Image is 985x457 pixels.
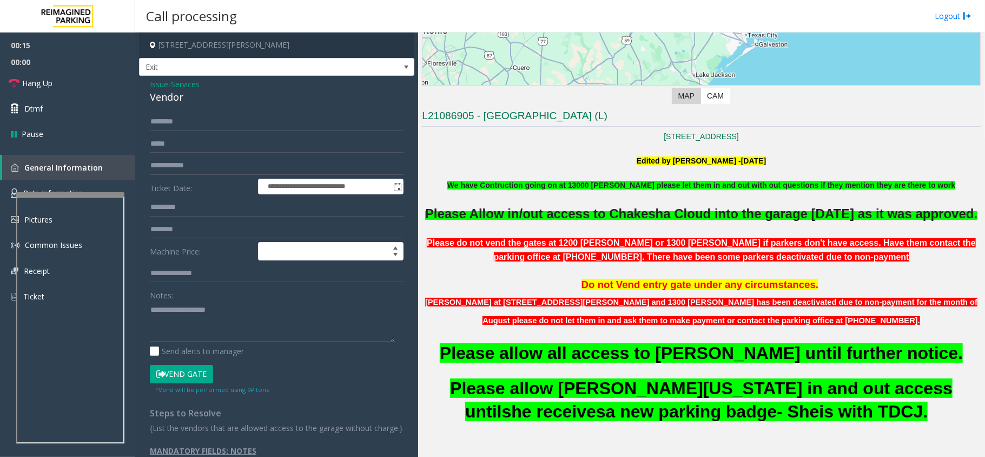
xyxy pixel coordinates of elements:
[606,402,777,421] span: a new parking badge
[141,3,242,29] h3: Call processing
[150,90,404,105] div: Vendor
[2,155,135,180] a: General Information
[963,10,971,22] img: logout
[672,88,701,104] label: Map
[150,446,256,456] u: MANDATORY FIELDS: NOTES
[502,402,606,421] span: she receives
[11,292,18,302] img: 'icon'
[664,132,738,141] a: [STREET_ADDRESS]
[150,79,168,90] span: Issue
[700,88,730,104] label: CAM
[388,251,403,260] span: Decrease value
[450,378,953,421] span: Please allow [PERSON_NAME][US_STATE] in and out access until
[11,241,19,250] img: 'icon'
[11,164,19,172] img: 'icon'
[155,386,270,394] small: Vend will be performed using 9# tone
[11,267,18,275] img: 'icon'
[150,422,404,434] p: {List the vendors that are allowed access to the garage without charge.}
[23,188,83,198] span: Rate Information
[777,402,819,421] span: - She
[24,103,43,114] span: Dtmf
[519,206,978,221] span: /out access to Chakesha Cloud into the garage [DATE] as it was approved.
[935,10,971,22] a: Logout
[388,243,403,251] span: Increase value
[11,216,19,223] img: 'icon'
[171,79,200,90] span: Services
[440,343,963,363] span: Please allow all access to [PERSON_NAME] until further notice.
[479,206,519,221] span: llow in
[427,238,976,262] span: Please do not vend the gates at 1200 [PERSON_NAME] or 1300 [PERSON_NAME] if parkers don't have ac...
[637,156,766,165] font: Edited by [PERSON_NAME] -[DATE]
[139,32,414,58] h4: [STREET_ADDRESS][PERSON_NAME]
[819,402,928,421] span: is with TDCJ.
[425,206,479,221] span: Please A
[150,345,244,357] label: Send alerts to manager
[150,286,173,301] label: Notes:
[22,128,43,140] span: Pause
[140,58,359,76] span: Exit
[425,298,977,324] font: [PERSON_NAME] at [STREET_ADDRESS][PERSON_NAME] and 1300 [PERSON_NAME] has been deactivated due to...
[422,109,981,127] h3: L21086905 - [GEOGRAPHIC_DATA] (L)
[391,179,403,194] span: Toggle popup
[147,242,255,260] label: Machine Price:
[168,79,200,89] span: -
[22,77,52,89] span: Hang Up
[581,279,819,290] span: Do not Vend entry gate under any circumstances.
[150,365,213,383] button: Vend Gate
[147,179,255,195] label: Ticket Date:
[447,181,955,190] b: We have Contruction going on at 13000 [PERSON_NAME] please let them in and out with out questions...
[150,408,404,419] h4: Steps to Resolve
[24,162,103,173] span: General Information
[11,188,18,198] img: 'icon'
